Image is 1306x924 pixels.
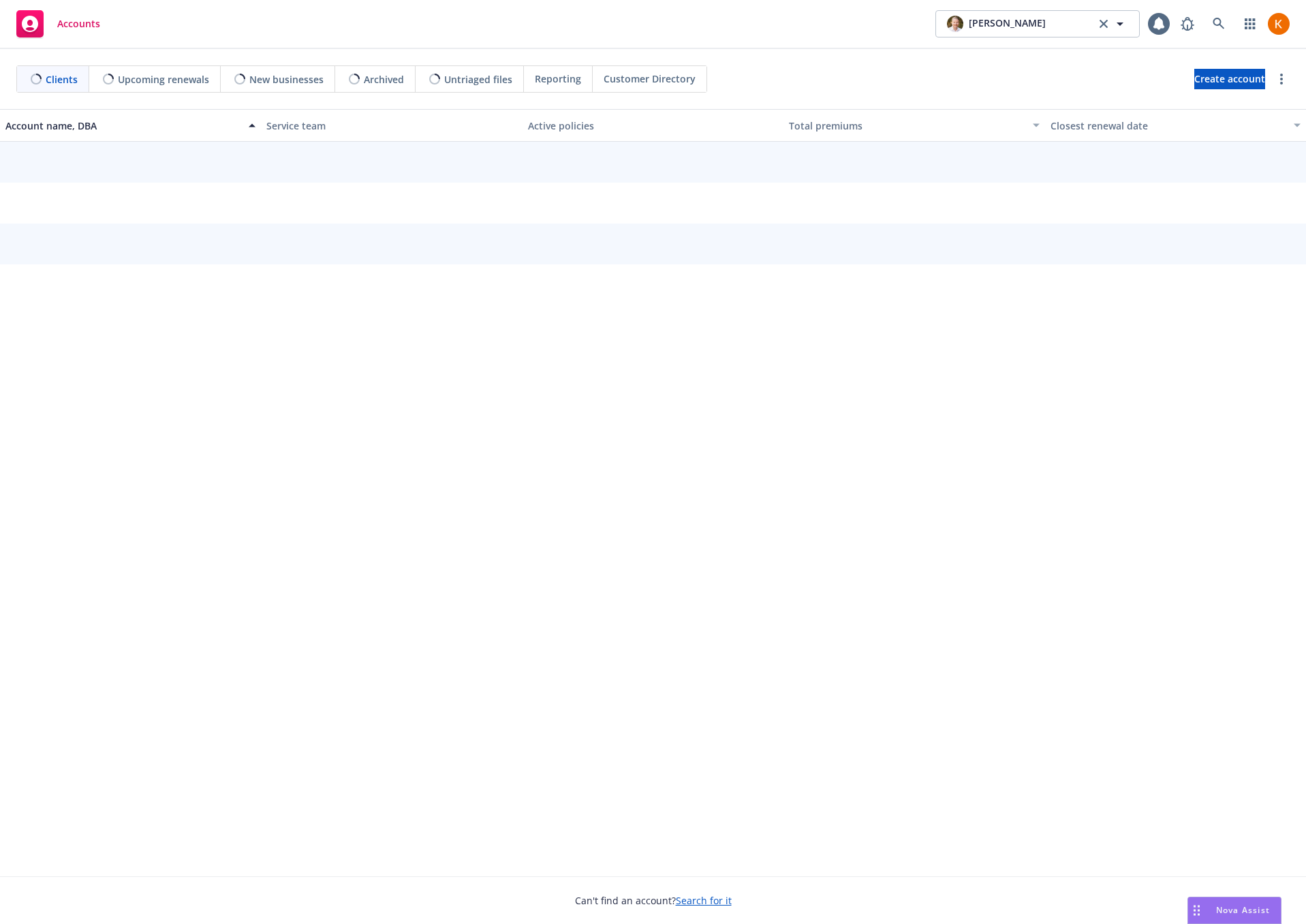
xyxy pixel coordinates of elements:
a: Create account [1194,69,1265,89]
span: Customer Directory [604,72,696,86]
span: New businesses [249,72,324,87]
div: Active policies [528,119,778,133]
span: Upcoming renewals [118,72,209,87]
span: Can't find an account? [575,893,732,908]
span: Reporting [535,72,581,86]
img: photo [947,16,963,32]
a: Search [1205,10,1232,37]
div: Closest renewal date [1051,119,1286,133]
a: Report a Bug [1174,10,1201,37]
button: Nova Assist [1187,897,1281,924]
button: photo[PERSON_NAME]clear selection [935,10,1140,37]
button: Service team [261,109,522,142]
button: Closest renewal date [1045,109,1306,142]
span: Accounts [57,18,100,29]
div: Service team [266,119,516,133]
span: Nova Assist [1216,904,1270,916]
a: Switch app [1237,10,1264,37]
img: photo [1268,13,1290,35]
a: Accounts [11,5,106,43]
a: clear selection [1095,16,1112,32]
a: more [1273,71,1290,87]
div: Total premiums [789,119,1024,133]
span: Archived [364,72,404,87]
a: Search for it [676,894,732,907]
div: Account name, DBA [5,119,240,133]
span: Create account [1194,66,1265,92]
button: Total premiums [783,109,1044,142]
div: Drag to move [1188,897,1205,923]
span: Clients [46,72,78,87]
span: [PERSON_NAME] [969,16,1046,32]
span: Untriaged files [444,72,512,87]
button: Active policies [523,109,783,142]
